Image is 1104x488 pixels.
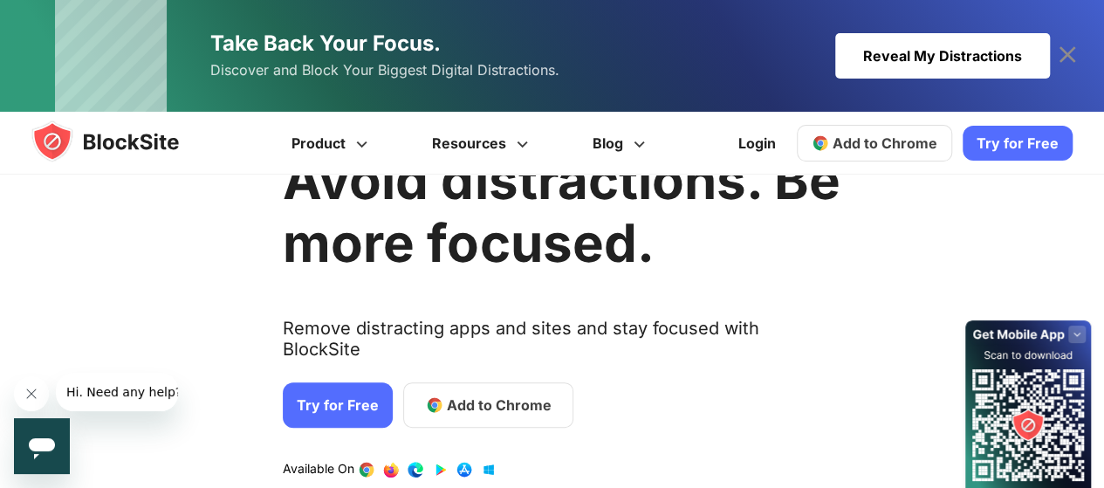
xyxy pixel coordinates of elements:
[56,373,178,411] iframe: Ziņojums no uzņēmuma
[283,461,354,478] text: Available On
[835,33,1050,79] div: Reveal My Distractions
[728,122,786,164] a: Login
[812,134,829,152] img: chrome-icon.svg
[14,376,49,411] iframe: Aizvērt ziņojumu
[283,318,840,374] text: Remove distracting apps and sites and stay focused with BlockSite
[31,120,213,162] img: blocksite-icon.5d769676.svg
[283,382,393,428] a: Try for Free
[963,126,1073,161] a: Try for Free
[283,148,840,274] h1: Avoid distractions. Be more focused.
[833,134,937,152] span: Add to Chrome
[797,125,952,162] a: Add to Chrome
[403,382,573,428] a: Add to Chrome
[10,12,126,26] span: Hi. Need any help?
[210,58,559,83] span: Discover and Block Your Biggest Digital Distractions.
[402,112,563,175] a: Resources
[262,112,402,175] a: Product
[210,31,441,56] span: Take Back Your Focus.
[447,395,552,416] span: Add to Chrome
[563,112,680,175] a: Blog
[14,418,70,474] iframe: Poga, lai palaistu ziņojumapmaiņas logu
